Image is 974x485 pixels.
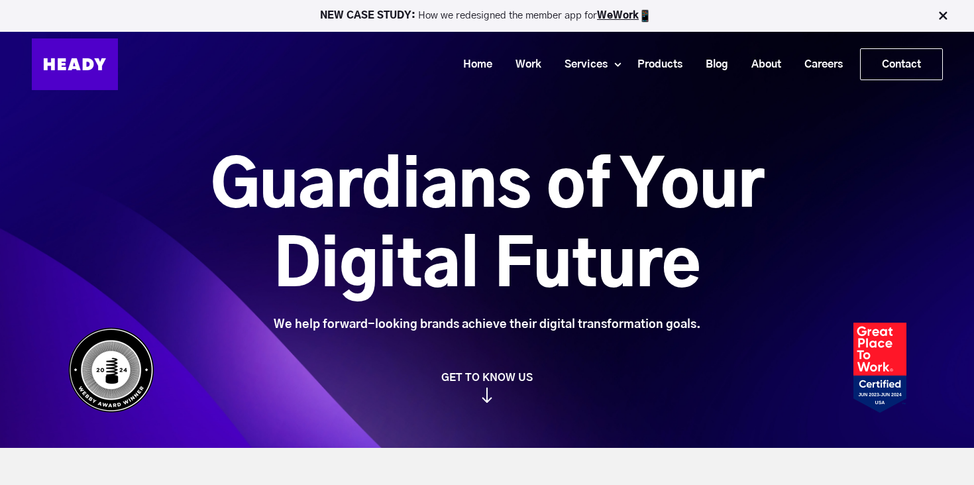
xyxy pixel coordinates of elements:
[62,371,913,403] a: GET TO KNOW US
[788,52,849,77] a: Careers
[597,11,639,21] a: WeWork
[735,52,788,77] a: About
[447,52,499,77] a: Home
[548,52,614,77] a: Services
[32,38,118,90] img: Heady_Logo_Web-01 (1)
[861,49,942,80] a: Contact
[499,52,548,77] a: Work
[482,388,492,403] img: arrow_down
[639,9,652,23] img: app emoji
[68,327,154,413] img: Heady_WebbyAward_Winner-4
[621,52,689,77] a: Products
[6,9,968,23] p: How we redesigned the member app for
[131,48,943,80] div: Navigation Menu
[136,148,838,307] h1: Guardians of Your Digital Future
[689,52,735,77] a: Blog
[853,323,906,413] img: Heady_2023_Certification_Badge
[320,11,418,21] strong: NEW CASE STUDY:
[136,317,838,332] div: We help forward-looking brands achieve their digital transformation goals.
[936,9,949,23] img: Close Bar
